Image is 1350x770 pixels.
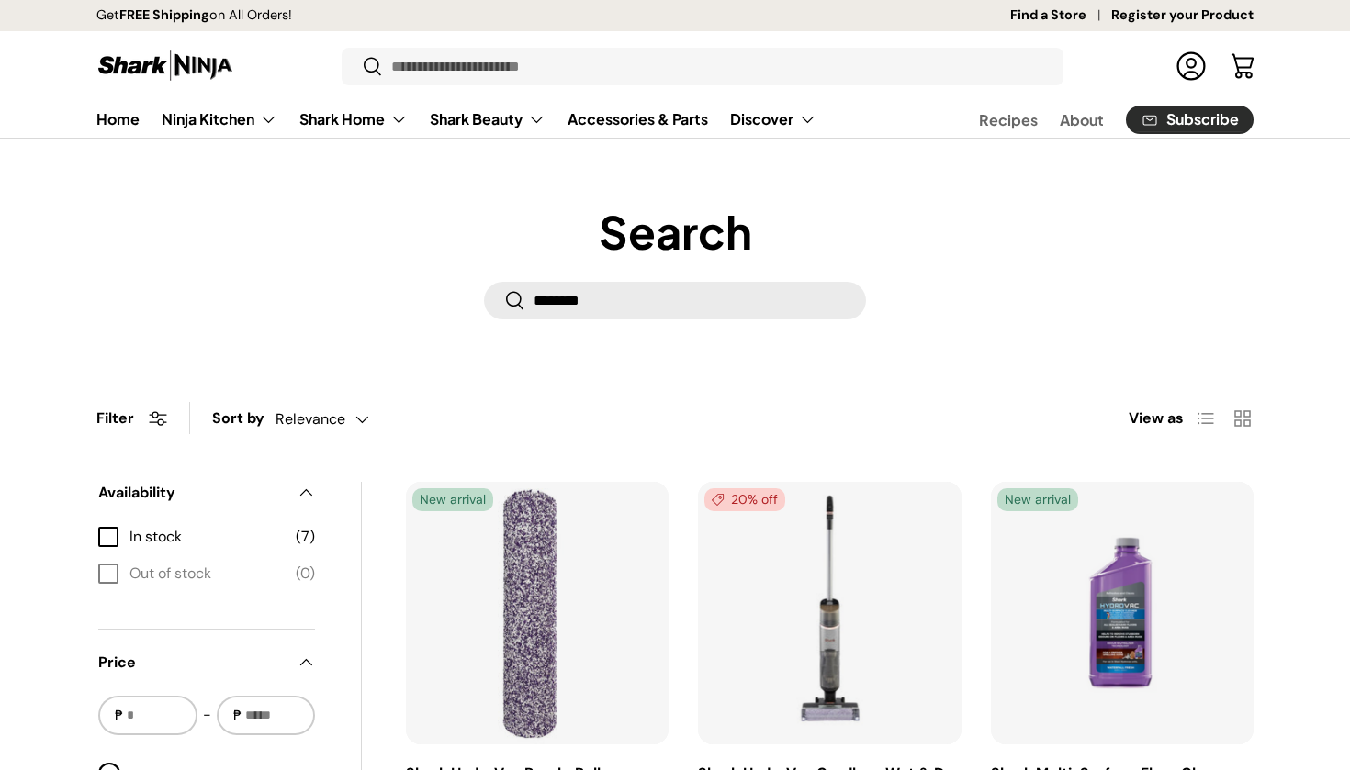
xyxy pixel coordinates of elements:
a: Accessories & Parts [568,101,708,137]
strong: FREE Shipping [119,6,209,23]
label: Sort by [212,407,276,430]
span: 20% off [704,488,785,511]
a: Shark HydroVac Brush-Roll: 5323FFJ200EUK [406,482,669,744]
h1: Search [96,204,1254,260]
span: Availability [98,482,286,504]
summary: Discover [719,101,827,138]
span: ₱ [231,706,243,725]
summary: Shark Beauty [419,101,557,138]
a: Register your Product [1111,6,1254,26]
a: About [1060,102,1104,138]
a: Find a Store [1010,6,1111,26]
a: Shark Multi-Surface Floor Cleaner Refill 1L (WDCM30PH) [991,482,1254,744]
img: shark-hydrovac-surface-cleaner-liquid-refill-available-at-shark-ninja-philippines [991,482,1254,744]
a: Discover [730,101,816,138]
a: Shark Home [299,101,408,138]
a: Recipes [979,102,1038,138]
span: (7) [296,526,315,548]
span: Out of stock [129,563,285,585]
span: New arrival [412,488,493,511]
span: Relevance [276,410,345,428]
span: (0) [296,563,315,585]
summary: Price [98,630,315,696]
span: ₱ [113,706,125,725]
img: Shark Ninja Philippines [96,48,234,84]
span: Price [98,652,286,674]
img: shark-hyrdrovac-wet-and-dry-hard-floor-clearner-full-view-sharkninja [698,482,961,744]
span: New arrival [997,488,1078,511]
summary: Shark Home [288,101,419,138]
a: Home [96,101,140,137]
span: In stock [129,526,285,548]
a: Shark HydroVac Cordless Wet & Dry Hard Floor Cleaner (WD210PH) [698,482,961,744]
nav: Secondary [935,101,1254,138]
button: Filter [96,408,167,428]
nav: Primary [96,101,816,138]
span: Subscribe [1166,112,1239,127]
summary: Ninja Kitchen [151,101,288,138]
button: Relevance [276,403,406,435]
span: - [203,704,211,726]
a: Ninja Kitchen [162,101,277,138]
span: View as [1129,407,1184,430]
a: Shark Beauty [430,101,546,138]
p: Get on All Orders! [96,6,292,26]
a: Subscribe [1126,106,1254,134]
summary: Availability [98,460,315,526]
span: Filter [96,408,134,428]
